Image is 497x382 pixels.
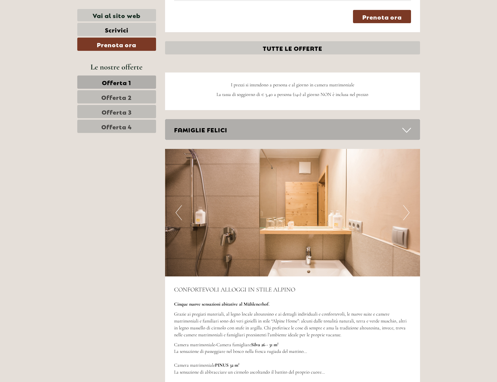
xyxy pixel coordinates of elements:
p: La sensazione di abbracciare un cirmolo ascoltando il battito del proprio cuore... [174,369,411,376]
div: FAMIGLIE FELICI [165,119,420,140]
span: La tassa di soggiorno di € 3,40 a persona (14+) al giorno NON è inclusa nel prezzo [216,91,368,97]
div: domenica [102,5,135,15]
small: 11:12 [157,29,228,33]
button: Previous [176,205,182,220]
span: . [268,301,269,307]
a: Prenota ora [77,38,156,51]
span: Offerta 3 [102,107,132,116]
span: Offerta 1 [102,78,131,86]
p: Grazie ai pregiati materiali, al legno locale altoatesino e ai dettagli individuali e confortevol... [174,311,411,338]
a: TUTTE LE OFFERTE [165,41,420,54]
strong: PINUS 32 m² [215,362,239,368]
p: La sensazione di passeggiare nel bosco nella fresca rugiada del mattino... [174,348,411,355]
p: Camera matrimoniale [174,362,411,369]
span: Offerta 4 [101,122,132,131]
span: I prezzi si intendono a persona e al giorno in camera matrimoniale [231,82,354,88]
strong: Cinque nuove sensazioni abitative al Mühlenerhof [174,301,269,307]
div: Le nostre offerte [77,61,156,72]
button: Invia [201,156,237,169]
strong: - [215,342,216,348]
div: Buon giorno, come possiamo aiutarla? [154,16,232,35]
strong: Silva 26 - 31 m² [251,342,278,348]
div: Lei [157,17,228,22]
button: Next [403,205,410,220]
span: CONFORTEVOLI ALLOGGI IN STILE ALPINO [174,286,295,293]
p: Camera matrimoniale Camera famigliare [174,341,411,348]
a: Scrivici [77,23,156,36]
span: Offerta 2 [101,93,132,101]
a: Vai al sito web [77,9,156,21]
a: Prenota ora [353,10,411,23]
